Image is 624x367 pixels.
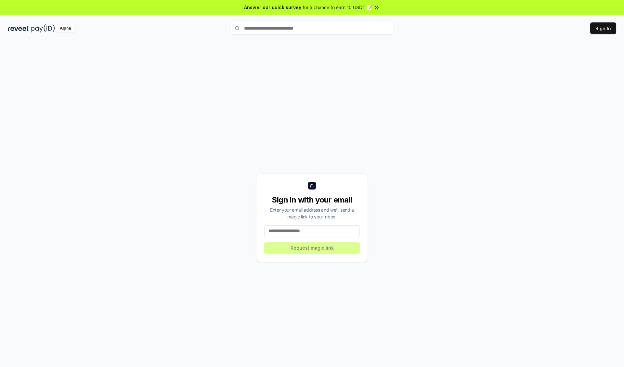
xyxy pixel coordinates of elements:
button: Sign In [590,22,616,34]
div: Alpha [56,24,74,33]
img: logo_small [308,182,316,190]
img: reveel_dark [8,24,30,33]
span: Answer our quick survey [244,4,301,11]
img: pay_id [31,24,55,33]
div: Enter your email address and we’ll send a magic link to your inbox. [264,206,360,220]
div: Sign in with your email [264,195,360,205]
span: for a chance to earn 10 USDT 📝 [303,4,372,11]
